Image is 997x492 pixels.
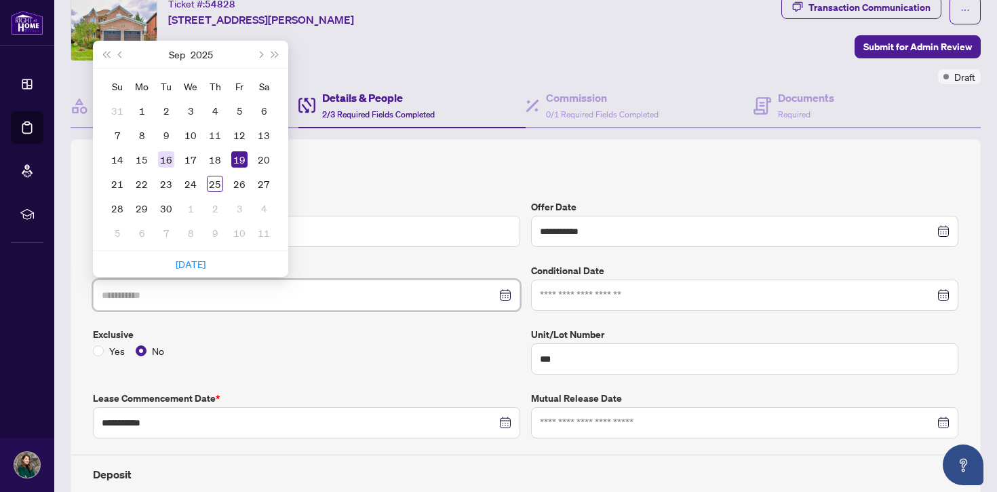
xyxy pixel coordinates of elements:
[231,176,248,192] div: 26
[158,200,174,216] div: 30
[98,41,113,68] button: Last year (Control + left)
[207,102,223,119] div: 4
[109,200,125,216] div: 28
[105,98,130,123] td: 2025-08-31
[158,127,174,143] div: 9
[109,102,125,119] div: 31
[960,5,970,15] span: ellipsis
[256,102,272,119] div: 6
[130,221,154,245] td: 2025-10-06
[182,127,199,143] div: 10
[203,98,227,123] td: 2025-09-04
[203,172,227,196] td: 2025-09-25
[227,221,252,245] td: 2025-10-10
[130,172,154,196] td: 2025-09-22
[252,98,276,123] td: 2025-09-06
[130,123,154,147] td: 2025-09-08
[109,151,125,168] div: 14
[154,123,178,147] td: 2025-09-09
[855,35,981,58] button: Submit for Admin Review
[954,69,975,84] span: Draft
[531,391,958,406] label: Mutual Release Date
[231,200,248,216] div: 3
[231,151,248,168] div: 19
[105,196,130,221] td: 2025-09-28
[252,147,276,172] td: 2025-09-20
[134,200,150,216] div: 29
[105,123,130,147] td: 2025-09-07
[182,102,199,119] div: 3
[182,151,199,168] div: 17
[105,147,130,172] td: 2025-09-14
[227,196,252,221] td: 2025-10-03
[178,221,203,245] td: 2025-10-08
[322,90,435,106] h4: Details & People
[207,151,223,168] div: 18
[154,98,178,123] td: 2025-09-02
[130,196,154,221] td: 2025-09-29
[105,74,130,98] th: Su
[105,221,130,245] td: 2025-10-05
[130,98,154,123] td: 2025-09-01
[231,225,248,241] div: 10
[546,90,659,106] h4: Commission
[130,74,154,98] th: Mo
[178,147,203,172] td: 2025-09-17
[546,109,659,119] span: 0/1 Required Fields Completed
[182,225,199,241] div: 8
[178,172,203,196] td: 2025-09-24
[14,452,40,478] img: Profile Icon
[322,109,435,119] span: 2/3 Required Fields Completed
[256,151,272,168] div: 20
[134,151,150,168] div: 15
[178,196,203,221] td: 2025-10-01
[154,147,178,172] td: 2025-09-16
[109,225,125,241] div: 5
[252,74,276,98] th: Sa
[158,225,174,241] div: 7
[207,200,223,216] div: 2
[203,147,227,172] td: 2025-09-18
[256,127,272,143] div: 13
[252,123,276,147] td: 2025-09-13
[863,36,972,58] span: Submit for Admin Review
[11,10,43,35] img: logo
[252,196,276,221] td: 2025-10-04
[169,41,185,68] button: Choose a month
[252,221,276,245] td: 2025-10-11
[158,176,174,192] div: 23
[168,12,354,28] span: [STREET_ADDRESS][PERSON_NAME]
[268,41,283,68] button: Next year (Control + right)
[178,74,203,98] th: We
[203,196,227,221] td: 2025-10-02
[231,102,248,119] div: 5
[134,225,150,241] div: 6
[252,172,276,196] td: 2025-09-27
[93,327,520,342] label: Exclusive
[130,147,154,172] td: 2025-09-15
[207,225,223,241] div: 9
[113,41,128,68] button: Previous month (PageUp)
[203,221,227,245] td: 2025-10-09
[93,162,958,183] h2: Trade Details
[104,343,130,358] span: Yes
[134,127,150,143] div: 8
[227,98,252,123] td: 2025-09-05
[256,225,272,241] div: 11
[154,172,178,196] td: 2025-09-23
[154,221,178,245] td: 2025-10-07
[531,200,958,214] label: Offer Date
[105,172,130,196] td: 2025-09-21
[256,200,272,216] div: 4
[178,98,203,123] td: 2025-09-03
[93,200,520,214] label: Leased Price
[158,151,174,168] div: 16
[207,127,223,143] div: 11
[227,147,252,172] td: 2025-09-19
[146,343,170,358] span: No
[227,123,252,147] td: 2025-09-12
[109,127,125,143] div: 7
[93,263,520,278] label: Firm Date
[93,391,520,406] label: Lease Commencement Date
[134,176,150,192] div: 22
